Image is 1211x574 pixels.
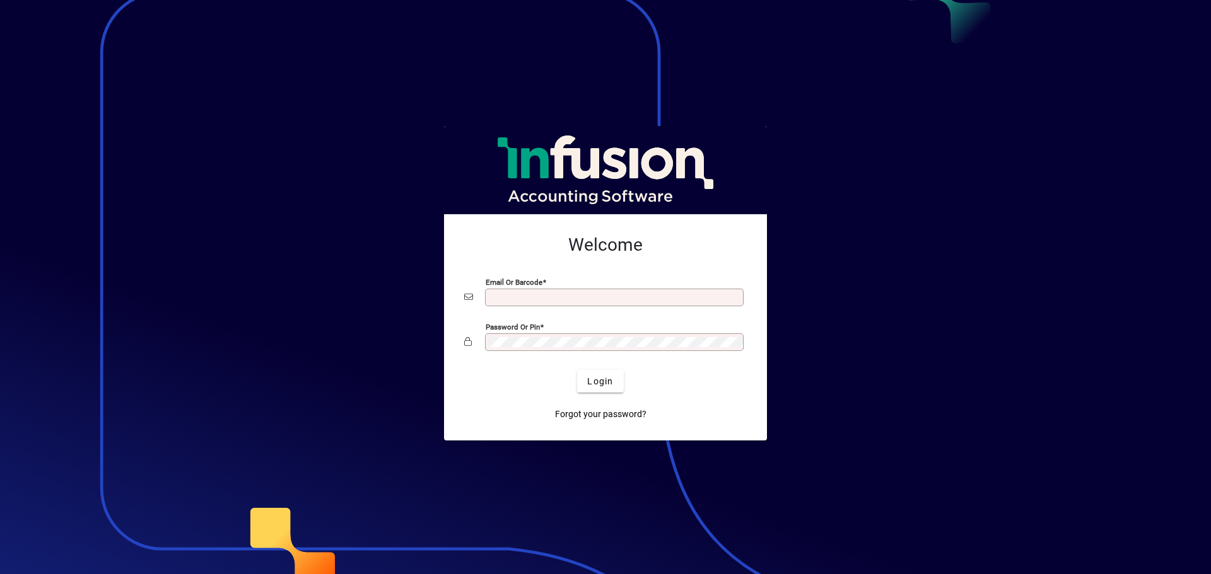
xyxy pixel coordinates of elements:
[587,375,613,388] span: Login
[550,403,652,425] a: Forgot your password?
[464,234,747,256] h2: Welcome
[486,278,542,287] mat-label: Email or Barcode
[555,408,646,421] span: Forgot your password?
[486,323,540,331] mat-label: Password or Pin
[577,370,623,393] button: Login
